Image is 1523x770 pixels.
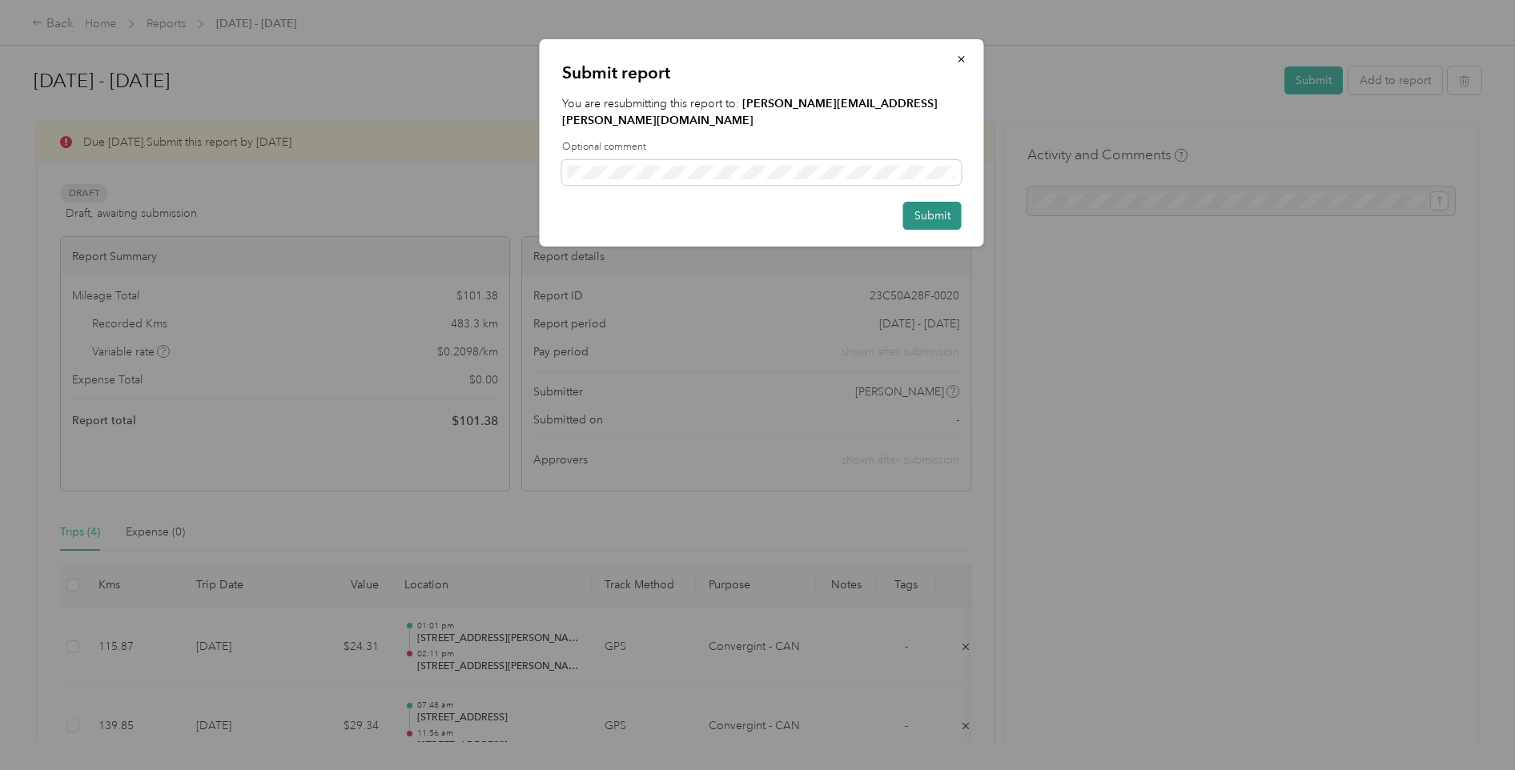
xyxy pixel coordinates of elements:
label: Optional comment [562,140,962,154]
iframe: Everlance-gr Chat Button Frame [1433,680,1523,770]
p: Submit report [562,62,962,84]
strong: [PERSON_NAME][EMAIL_ADDRESS][PERSON_NAME][DOMAIN_NAME] [562,97,938,127]
p: You are resubmitting this report to: [562,95,962,129]
button: Submit [903,202,962,230]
